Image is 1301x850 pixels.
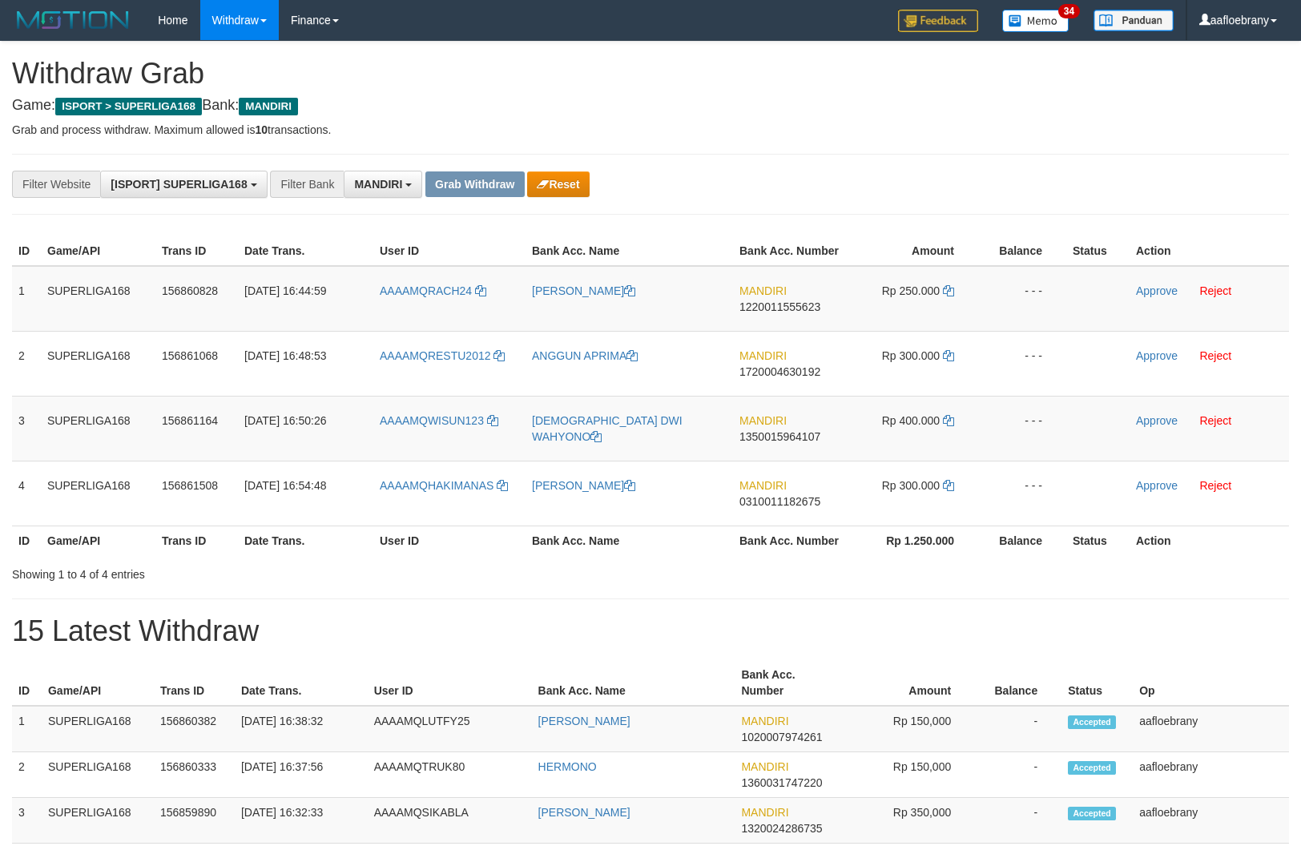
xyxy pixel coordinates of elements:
[425,171,524,197] button: Grab Withdraw
[943,284,954,297] a: Copy 250000 to clipboard
[12,461,41,526] td: 4
[741,822,822,835] span: Copy 1320024286735 to clipboard
[975,706,1061,752] td: -
[978,396,1066,461] td: - - -
[733,236,846,266] th: Bank Acc. Number
[739,414,787,427] span: MANDIRI
[1136,414,1178,427] a: Approve
[235,706,368,752] td: [DATE] 16:38:32
[368,706,532,752] td: AAAAMQLUTFY25
[741,760,788,773] span: MANDIRI
[739,365,820,378] span: Copy 1720004630192 to clipboard
[41,396,155,461] td: SUPERLIGA168
[368,660,532,706] th: User ID
[12,266,41,332] td: 1
[1066,526,1130,555] th: Status
[12,122,1289,138] p: Grab and process withdraw. Maximum allowed is transactions.
[41,526,155,555] th: Game/API
[943,349,954,362] a: Copy 300000 to clipboard
[1068,761,1116,775] span: Accepted
[943,479,954,492] a: Copy 300000 to clipboard
[41,461,155,526] td: SUPERLIGA168
[380,349,491,362] span: AAAAMQRESTU2012
[538,715,630,727] a: [PERSON_NAME]
[1130,236,1289,266] th: Action
[1136,349,1178,362] a: Approve
[41,266,155,332] td: SUPERLIGA168
[741,715,788,727] span: MANDIRI
[882,414,940,427] span: Rp 400.000
[846,526,978,555] th: Rp 1.250.000
[978,236,1066,266] th: Balance
[526,526,733,555] th: Bank Acc. Name
[975,752,1061,798] td: -
[845,752,975,798] td: Rp 150,000
[1136,479,1178,492] a: Approve
[12,526,41,555] th: ID
[42,752,154,798] td: SUPERLIGA168
[12,98,1289,114] h4: Game: Bank:
[162,414,218,427] span: 156861164
[1094,10,1174,31] img: panduan.png
[380,284,486,297] a: AAAAMQRACH24
[1068,807,1116,820] span: Accepted
[12,560,530,582] div: Showing 1 to 4 of 4 entries
[1133,706,1289,752] td: aafloebrany
[1199,284,1231,297] a: Reject
[975,798,1061,844] td: -
[1133,752,1289,798] td: aafloebrany
[380,479,493,492] span: AAAAMQHAKIMANAS
[1058,4,1080,18] span: 34
[532,660,735,706] th: Bank Acc. Name
[845,798,975,844] td: Rp 350,000
[344,171,422,198] button: MANDIRI
[527,171,589,197] button: Reset
[978,526,1066,555] th: Balance
[1133,798,1289,844] td: aafloebrany
[739,284,787,297] span: MANDIRI
[12,171,100,198] div: Filter Website
[1130,526,1289,555] th: Action
[1136,284,1178,297] a: Approve
[238,236,373,266] th: Date Trans.
[380,479,508,492] a: AAAAMQHAKIMANAS
[739,430,820,443] span: Copy 1350015964107 to clipboard
[532,414,683,443] a: [DEMOGRAPHIC_DATA] DWI WAHYONO
[975,660,1061,706] th: Balance
[739,349,787,362] span: MANDIRI
[1199,479,1231,492] a: Reject
[368,798,532,844] td: AAAAMQSIKABLA
[978,266,1066,332] td: - - -
[162,349,218,362] span: 156861068
[12,236,41,266] th: ID
[162,284,218,297] span: 156860828
[270,171,344,198] div: Filter Bank
[154,706,235,752] td: 156860382
[1199,349,1231,362] a: Reject
[1199,414,1231,427] a: Reject
[739,300,820,313] span: Copy 1220011555623 to clipboard
[244,414,326,427] span: [DATE] 16:50:26
[1061,660,1133,706] th: Status
[155,236,238,266] th: Trans ID
[244,479,326,492] span: [DATE] 16:54:48
[1133,660,1289,706] th: Op
[735,660,845,706] th: Bank Acc. Number
[42,660,154,706] th: Game/API
[739,479,787,492] span: MANDIRI
[238,526,373,555] th: Date Trans.
[111,178,247,191] span: [ISPORT] SUPERLIGA168
[155,526,238,555] th: Trans ID
[368,752,532,798] td: AAAAMQTRUK80
[380,284,472,297] span: AAAAMQRACH24
[373,236,526,266] th: User ID
[380,349,505,362] a: AAAAMQRESTU2012
[846,236,978,266] th: Amount
[12,706,42,752] td: 1
[845,706,975,752] td: Rp 150,000
[741,806,788,819] span: MANDIRI
[978,461,1066,526] td: - - -
[235,660,368,706] th: Date Trans.
[532,284,635,297] a: [PERSON_NAME]
[154,752,235,798] td: 156860333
